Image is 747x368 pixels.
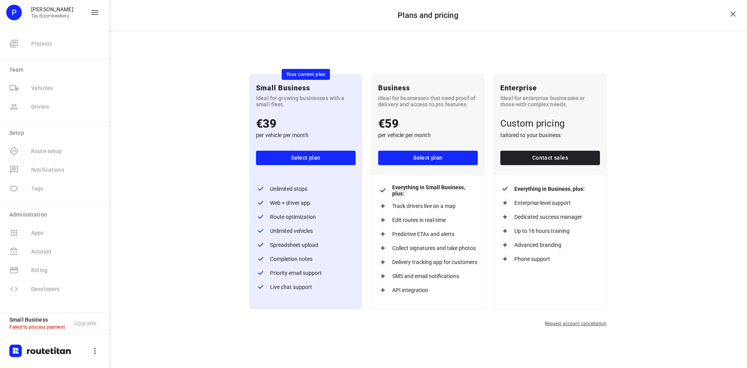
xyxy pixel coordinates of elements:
li: Live chat support [256,282,356,292]
b: Everything in Small Business, plus: [392,184,478,197]
p: per vehicle per month [256,132,356,138]
li: Route optimization [256,212,356,222]
p: Administration [9,211,103,219]
p: Business [378,84,478,92]
span: Select plan [384,153,472,163]
span: Contact sales [507,153,594,163]
button: Select plan [256,151,356,165]
li: Priority email support [256,268,356,278]
p: tailored to your business [500,132,600,138]
p: Custom pricing [500,117,600,130]
li: Edit routes in real-time [378,215,478,225]
li: Delivery tracking app for customers [378,257,478,267]
p: Ideal for enterprise businesses or those with complex needs. [500,95,600,107]
span: Available only on our Business plan [6,224,103,242]
p: Small Business [9,317,68,323]
li: Advanced branding [500,240,600,250]
p: Peter Tas [31,6,74,12]
a: Request account cancellation [545,321,607,326]
h6: Plans and pricing [398,11,458,20]
p: Ideal for businesses that need proof of delivery and access to pro features. [378,95,478,107]
li: Spreadsheet upload [256,240,356,250]
p: Setup [9,129,103,137]
b: Everything in Business, plus: [514,186,585,192]
p: Ideal for growing businesses with a small fleet. [256,95,356,107]
p: per vehicle per month [378,132,478,138]
li: Predictive ETAs and alerts [378,229,478,239]
li: API integration [378,285,478,295]
li: Phone support [500,254,600,264]
li: Collect signatures and take photos [378,243,478,253]
p: Enterprise [500,84,600,92]
p: €59 [378,117,478,130]
li: Enterprise level support [500,198,600,208]
span: Your current plan [282,72,330,77]
li: Completion notes [256,254,356,264]
li: Track drivers live on a map [378,201,478,211]
a: Contact sales [500,151,600,165]
span: Select plan [262,153,349,163]
li: Unlimited stops [256,184,356,194]
li: Web + driver app [256,198,356,208]
p: €39 [256,117,356,130]
li: Dedicated success manager [500,212,600,222]
button: Select plan [378,151,478,165]
p: Small Business [256,84,356,92]
div: P [6,5,22,20]
p: Team [9,66,103,74]
li: Unlimited vehicles [256,226,356,236]
button: close [725,6,741,22]
span: Available only on our Business plan [6,160,103,179]
span: Available only on our Business plan [6,179,103,198]
span: Failed to process payment [9,324,65,330]
li: Up to 16 hours training [500,226,600,236]
p: Tas Boomkwekerij [31,13,74,19]
li: SMS and email notifications [378,271,478,281]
